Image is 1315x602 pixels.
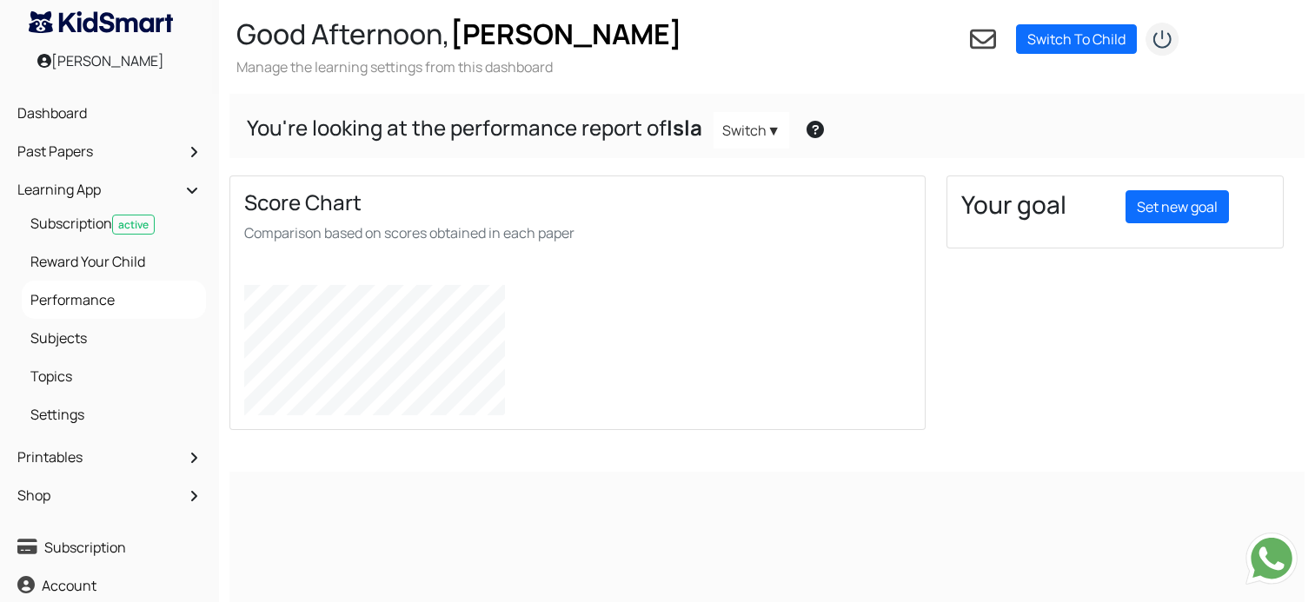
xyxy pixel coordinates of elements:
span: [PERSON_NAME] [450,15,682,53]
a: Reward Your Child [26,247,202,276]
a: Learning App [13,175,206,204]
h4: You're looking at the performance report of [247,116,702,141]
img: KidSmart logo [29,11,173,33]
a: Printables [13,442,206,472]
a: Subscriptionactive [26,208,202,238]
smal: Comparison based on scores obtained in each paper [244,223,574,242]
b: Isla [667,113,702,142]
a: Subscription [13,533,206,562]
h3: Your goal [961,190,1105,220]
span: active [112,215,155,235]
h2: Good Afternoon, [236,17,682,50]
a: Account [13,571,206,600]
img: logout2.png [1145,22,1179,56]
a: Performance [26,285,202,314]
h4: Score Chart [244,190,574,215]
a: Shop [13,480,206,510]
a: Past Papers [13,136,206,166]
a: Topics [26,361,202,391]
a: Switch To Child [1016,24,1137,54]
a: Settings [26,400,202,429]
a: Switch [714,112,789,149]
a: Dashboard [13,98,206,128]
img: Send whatsapp message to +442080035976 [1245,533,1298,585]
a: Set new goal [1126,190,1229,223]
a: Subjects [26,323,202,353]
h3: Manage the learning settings from this dashboard [236,57,682,76]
